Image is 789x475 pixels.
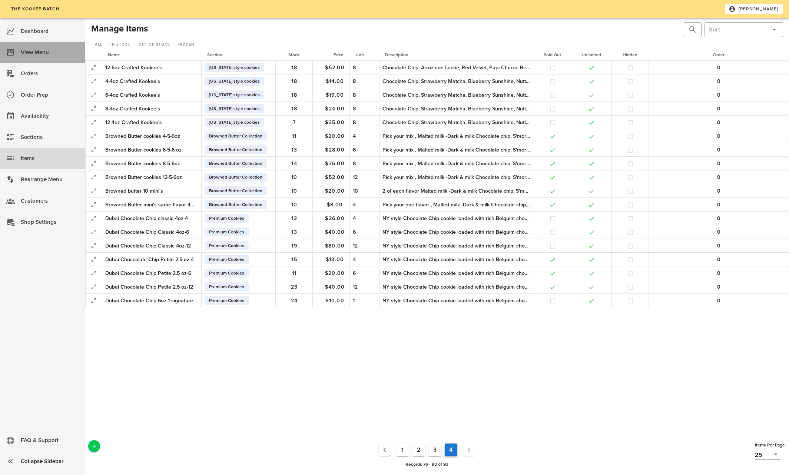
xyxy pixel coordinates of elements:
th: Section [201,49,275,61]
button: Expand Record [89,103,99,114]
span: 0 [707,202,731,208]
span: 18 [282,106,306,112]
div: Dashboard [21,25,79,37]
div: Chocolate Chip, Arroz con Leche, Red Velvet, Papi Churro, Birthday cake, Apple Crumble [382,64,531,72]
button: Goto Page 3 [428,444,441,456]
div: Pick your mix , Malted milk -Dark & milk Chocolate chip, S'mores, Pecan Caramel, Pistachio Chocol... [382,146,531,154]
span: 0 [707,174,731,180]
span: 0 [707,106,731,112]
span: [US_STATE] style cookies [209,77,260,86]
div: Collapse Sidebar [21,455,79,468]
span: 13 [282,229,306,235]
span: $13.00 [323,256,347,263]
div: Dubai Chocolate Chip Petite 2.5 oz-6 [105,269,198,277]
button: Expand Record [89,213,99,223]
div: FAQ & Support [21,434,79,446]
button: 0 [707,198,731,211]
span: Hidden [623,52,637,57]
span: 10 [282,174,306,180]
span: 13 [282,147,306,153]
div: Browned butter 10 mini's [105,187,198,195]
button: 0 [707,184,731,197]
button: 0 [707,239,731,252]
div: Pick your mix , Malted milk -Dark & milk Chocolate chip, S'mores, Pecan Caramel, Pistachio Chocol... [382,132,531,140]
span: Browned Butter Collection [209,145,262,154]
button: $8.00 [323,198,347,211]
div: 4 [353,215,376,222]
span: 0 [707,256,731,263]
button: 19 [282,239,306,252]
button: $14.00 [323,74,347,88]
div: Order Prep [21,89,79,101]
div: 12 [353,242,376,250]
div: NY style Chocolate Chip cookie loaded with rich Belguim chocolate chips, filled and topped with v... [382,228,531,236]
span: 11 [282,133,306,139]
span: Browned Butter Collection [209,159,262,168]
div: 10 [353,187,376,195]
span: $24.00 [323,106,347,112]
button: Expand Record [89,227,99,237]
button: Expand Record [89,199,99,210]
button: 0 [707,170,731,184]
span: 0 [707,119,731,126]
button: Expand Record [89,158,99,169]
div: 12 [353,173,376,181]
div: 8 [353,64,376,72]
div: 8 [353,160,376,167]
button: Expand Record [89,117,99,127]
span: 14 [282,160,306,167]
button: $26.00 [323,212,347,225]
div: Pick your mix , Malted milk -Dark & milk Chocolate chip, S'mores, Pecan Caramel, Pistachio Chocol... [382,160,531,167]
span: [US_STATE] style cookies [209,90,260,99]
span: Out of Stock [138,42,170,47]
span: 0 [707,188,731,194]
span: Premium Cookies [209,255,244,264]
div: Browned Butter cookies 12-5-6oz [105,173,198,181]
span: $20.00 [323,133,347,139]
div: Dubai Chocolate Chip classic 4oz-4 [105,215,198,222]
span: 0 [707,133,731,139]
button: $35.00 [323,116,347,129]
div: Browned Butter cookies 6-5-6 oz [105,146,198,154]
span: $26.00 [323,215,347,222]
button: $20.00 [323,184,347,197]
div: 4 [353,201,376,209]
a: Hidden [175,41,197,49]
span: 10 [282,188,306,194]
span: $28.00 [323,147,347,153]
button: Goto Page 2 [412,444,425,456]
span: Premium Cookies [209,296,244,305]
button: 15 [282,253,306,266]
button: 12 [282,212,306,225]
div: Pick your one flavor , Malted milk -Dark & milk Chocolate chip, S'mores, Pecan Caramel, Pistachio... [382,201,531,209]
button: Expand Record [89,90,99,100]
button: 0 [707,294,731,307]
button: 13 [282,225,306,239]
button: $52.00 [323,61,347,74]
div: 6 [353,269,376,277]
span: $40.00 [323,284,347,290]
button: $52.00 [323,170,347,184]
span: $35.00 [323,119,347,126]
button: $36.00 [323,157,347,170]
div: NY style Chocolate Chip cookie loaded with rich Belguim chocolate chips, filled and topped with v... [382,297,531,305]
span: Browned Butter Collection [209,186,262,195]
div: 4 [353,132,376,140]
button: $40.00 [323,225,347,239]
div: 4 [353,256,376,263]
span: Unlimited [581,52,601,57]
span: 0 [707,147,731,153]
th: Stock [275,49,312,61]
div: Browned Butter cookies 8-5-6oz [105,160,198,167]
span: 0 [707,229,731,235]
button: 0 [707,116,731,129]
span: Browned Butter Collection [209,132,262,140]
span: Unit [355,52,364,57]
button: 0 [707,129,731,143]
th: Order [649,49,789,61]
button: 24 [282,294,306,307]
div: Dubai Chocolate Chip Classic 4oz-12 [105,242,198,250]
span: 0 [707,284,731,290]
div: 6 [353,228,376,236]
button: Expand Record [89,186,99,196]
